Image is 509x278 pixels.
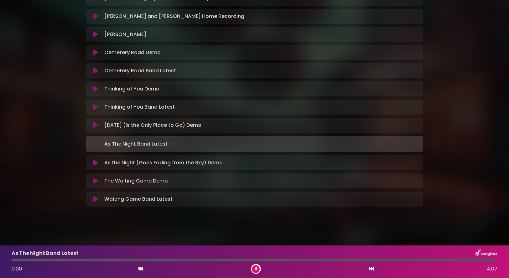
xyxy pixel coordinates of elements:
p: Thinking of You Demo [104,85,159,93]
p: Cemetery Road Demo [104,49,161,56]
p: [DATE] (Is the Only Place to Go) Demo [104,121,201,129]
p: [PERSON_NAME] and [PERSON_NAME] Home Recording [104,13,244,20]
p: The Waiting Game Demo [104,177,168,185]
p: [PERSON_NAME] [104,31,146,38]
p: Thinking of You Band Latest [104,103,175,111]
p: Cemetery Road Band Latest [104,67,176,75]
p: Waiting Game Band Latest [104,195,173,203]
p: As The Night Band Latest [104,140,176,148]
img: waveform4.gif [168,140,176,148]
p: As the Night (Goes Fading from the Sky) Demo [104,159,223,167]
